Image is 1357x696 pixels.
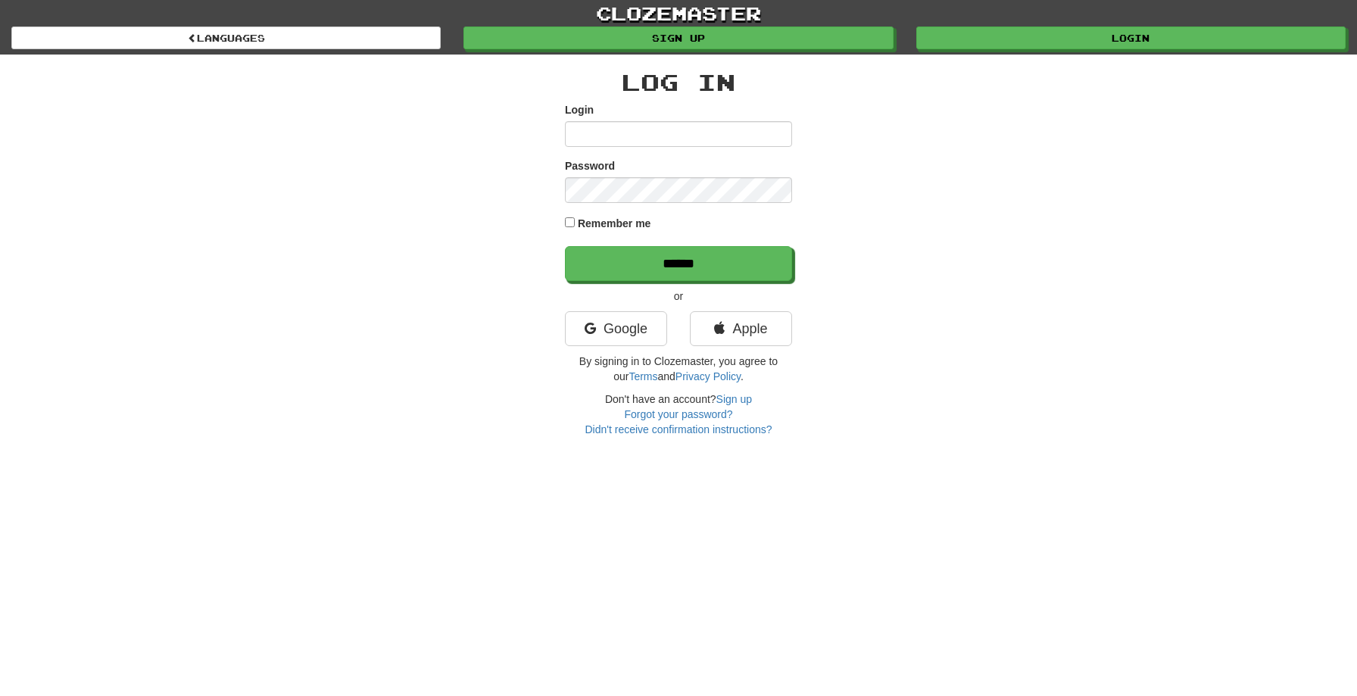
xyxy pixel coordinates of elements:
label: Login [565,102,594,117]
p: By signing in to Clozemaster, you agree to our and . [565,354,792,384]
h2: Log In [565,70,792,95]
a: Didn't receive confirmation instructions? [585,423,772,435]
label: Password [565,158,615,173]
a: Privacy Policy [675,370,741,382]
div: Don't have an account? [565,392,792,437]
a: Terms [629,370,657,382]
a: Apple [690,311,792,346]
a: Sign up [463,27,893,49]
a: Languages [11,27,441,49]
a: Sign up [716,393,752,405]
a: Forgot your password? [624,408,732,420]
a: Google [565,311,667,346]
p: or [565,289,792,304]
a: Login [916,27,1346,49]
label: Remember me [578,216,651,231]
